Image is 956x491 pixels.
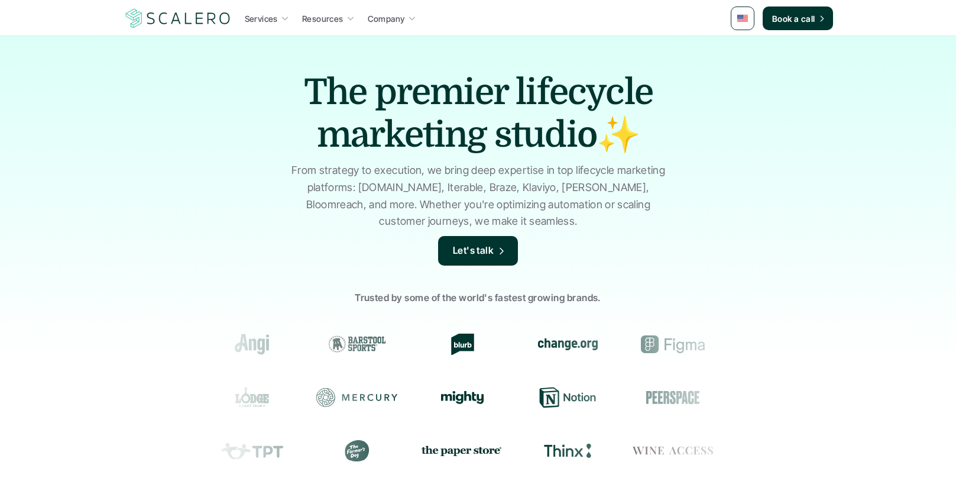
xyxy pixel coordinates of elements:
div: Mighty Networks [422,391,503,404]
div: Resy [737,387,819,408]
img: Scalero company logo [124,7,232,30]
div: Figma [632,334,714,355]
div: Thinx [527,440,608,461]
div: Lodge Cast Iron [211,387,293,408]
a: Book a call [763,7,833,30]
p: Book a call [772,12,815,25]
p: Services [245,12,278,25]
div: Prose [737,440,819,461]
p: From strategy to execution, we bring deep expertise in top lifecycle marketing platforms: [DOMAIN... [286,162,670,230]
img: Groome [750,337,806,351]
p: Let's talk [453,243,494,259]
div: The Farmer's Dog [316,440,398,461]
div: Peerspace [632,387,714,408]
div: Teachers Pay Teachers [211,440,293,461]
img: the paper store [422,443,503,458]
p: Company [368,12,405,25]
div: Mercury [316,387,398,408]
div: Notion [527,387,608,408]
p: Resources [302,12,343,25]
a: Let's talk [438,236,518,266]
div: Wine Access [632,440,714,461]
a: Scalero company logo [124,8,232,29]
div: Blurb [422,334,503,355]
h1: The premier lifecycle marketing studio✨ [271,71,685,156]
div: Angi [211,334,293,355]
div: change.org [527,334,608,355]
div: Barstool [316,334,398,355]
